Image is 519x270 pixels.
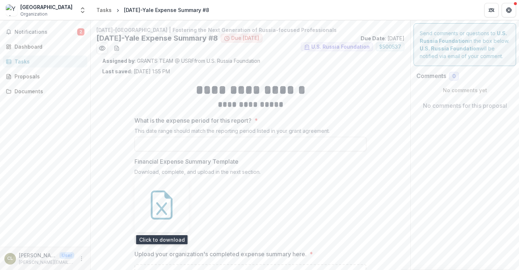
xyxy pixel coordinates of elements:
div: Financial Report_Expense Summary Template.xls [134,178,189,244]
button: More [77,254,86,263]
button: Get Help [502,3,516,17]
button: Notifications2 [3,26,87,38]
div: Dashboard [14,43,82,50]
p: What is the expense period for this report? [134,116,252,125]
a: Documents [3,85,87,97]
button: Preview 7fef3cb3-53fd-493a-af7b-21806c74a8b8.pdf [96,42,108,54]
h2: [DATE]-Yale Expense Summary #8 [96,34,218,42]
p: No comments yet [416,86,513,94]
a: Dashboard [3,41,87,53]
span: Organization [20,11,47,17]
div: Send comments or questions to in the box below. will be notified via email of your comment. [414,23,516,66]
nav: breadcrumb [94,5,212,15]
div: Chan, Lina [7,256,13,261]
div: Tasks [14,58,82,65]
strong: Due Date [361,35,385,41]
span: $ 500537 [379,44,401,50]
span: 2 [77,28,84,36]
div: Download, complete, and upload in the next section. [134,169,366,178]
p: [PERSON_NAME] [19,251,57,259]
a: Tasks [94,5,115,15]
button: Open entity switcher [78,3,88,17]
div: This date range should match the reporting period listed in your grant agreement. [134,128,366,137]
img: Yale University [6,4,17,16]
p: [DATE] 1:55 PM [102,67,170,75]
h2: Comments [416,73,446,79]
span: Financial Report_Expense Summary Template.xls [138,237,186,243]
div: [GEOGRAPHIC_DATA] [20,3,72,11]
strong: U.S. Russia Foundation [420,45,479,52]
button: download-word-button [111,42,123,54]
p: Financial Expense Summary Template [134,157,238,166]
div: Tasks [96,6,112,14]
p: User [59,252,74,259]
div: [DATE]-Yale Expense Summary #8 [124,6,209,14]
strong: Assigned by [102,58,134,64]
span: Due [DATE] [231,35,259,41]
strong: Last saved: [102,68,132,74]
div: Documents [14,87,82,95]
a: Tasks [3,56,87,67]
span: Notifications [14,29,77,35]
span: U.S. Russia Foundation [311,44,370,50]
p: : GRANTS TEAM @ USRF from U.S. Russia Foundation [102,57,399,65]
p: No comments for this proposal [423,101,507,110]
div: Proposals [14,73,82,80]
p: [DATE]-[GEOGRAPHIC_DATA] | Fostering the Next Generation of Russia-focused Professionals [96,26,404,34]
span: 0 [452,73,456,79]
button: Partners [484,3,499,17]
p: Upload your organization's completed expense summary here. [134,250,307,258]
p: : [DATE] [361,34,404,42]
a: Proposals [3,70,87,82]
p: [PERSON_NAME][EMAIL_ADDRESS][PERSON_NAME][DOMAIN_NAME] [19,259,74,266]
